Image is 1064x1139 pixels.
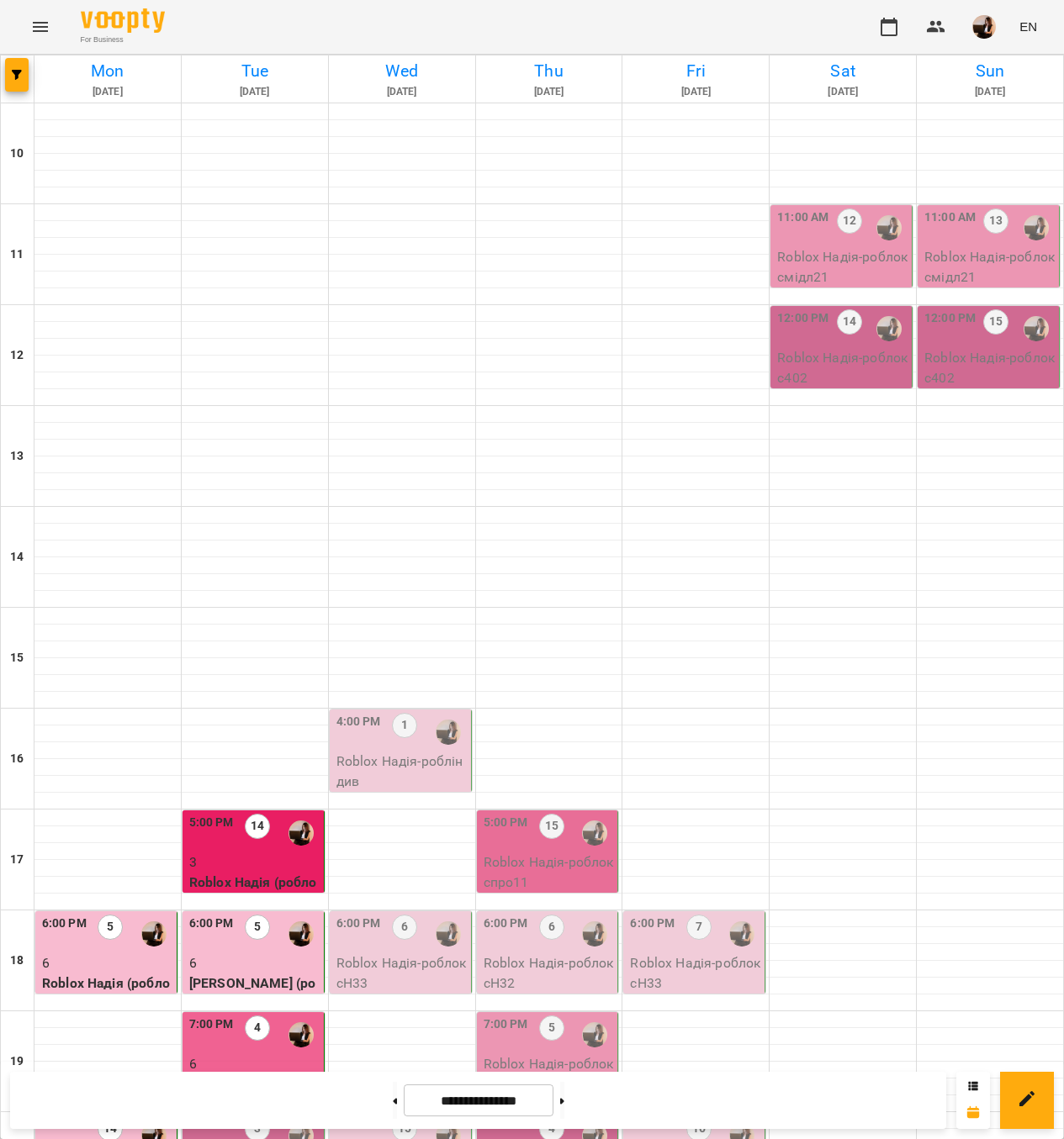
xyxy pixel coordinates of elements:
[10,447,24,466] h6: 13
[288,820,314,846] img: Надія Шрай
[625,58,766,84] h6: Fri
[331,58,473,84] h6: Wed
[436,720,461,745] img: Надія Шрай
[1019,18,1037,35] span: EN
[582,1022,607,1047] img: Надія Шрай
[837,208,862,234] label: 12
[10,649,24,667] h6: 15
[42,973,173,1013] p: Roblox Надія (роблоксН33)
[189,1015,234,1034] label: 7:00 PM
[479,58,620,84] h6: Thu
[919,84,1061,100] h6: [DATE]
[876,316,902,341] img: Надія Шрай
[876,215,902,240] img: Надія Шрай
[288,1022,314,1047] img: Надія Шрай
[189,1054,320,1074] p: 6
[582,921,607,947] img: Надія Шрай
[288,921,314,947] img: Надія Шрай
[484,1054,615,1094] p: Roblox Надія - роблоксмідл22
[10,851,24,869] h6: 17
[189,873,320,912] p: Roblox Надія (роблокспро11)
[81,34,165,45] span: For Business
[582,820,607,846] img: Надія Шрай
[184,58,326,84] h6: Tue
[336,713,381,731] label: 4:00 PM
[777,348,908,388] p: Roblox Надія - роблокс402
[245,1015,270,1041] label: 4
[189,973,320,1013] p: [PERSON_NAME] (роблоксН32)
[336,751,468,791] p: Roblox Надія - робліндив
[686,915,712,940] label: 7
[189,953,320,973] p: 6
[20,7,61,47] button: Menu
[10,346,24,365] h6: 12
[81,8,165,33] img: Voopty Logo
[972,15,996,39] img: f1c8304d7b699b11ef2dd1d838014dff.jpg
[777,208,828,227] label: 11:00 AM
[189,915,234,933] label: 6:00 PM
[10,952,24,970] h6: 18
[983,309,1008,335] label: 15
[983,208,1008,234] label: 13
[479,84,620,100] h6: [DATE]
[98,915,123,940] label: 5
[1024,215,1049,240] img: Надія Шрай
[729,921,754,947] img: Надія Шрай
[392,915,417,940] label: 6
[37,84,178,100] h6: [DATE]
[331,84,473,100] h6: [DATE]
[10,245,24,264] h6: 11
[10,1052,24,1071] h6: 19
[924,208,976,227] label: 11:00 AM
[539,814,564,839] label: 15
[484,915,528,933] label: 6:00 PM
[919,58,1061,84] h6: Sun
[336,953,468,993] p: Roblox Надія - роблоксН33
[539,1015,564,1041] label: 5
[772,58,913,84] h6: Sat
[924,348,1056,388] p: Roblox Надія - роблокс402
[630,953,761,993] p: Roblox Надія - роблоксН33
[436,921,461,947] img: Надія Шрай
[484,1015,528,1034] label: 7:00 PM
[1013,11,1044,42] button: EN
[924,247,1056,287] p: Roblox Надія - роблоксмідл21
[539,915,564,940] label: 6
[924,309,976,328] label: 12:00 PM
[10,548,24,567] h6: 14
[484,814,528,832] label: 5:00 PM
[141,921,167,947] img: Надія Шрай
[189,852,320,873] p: 3
[42,915,87,933] label: 6:00 PM
[189,814,234,832] label: 5:00 PM
[777,309,828,328] label: 12:00 PM
[245,915,270,940] label: 5
[42,953,173,973] p: 6
[484,852,615,892] p: Roblox Надія - роблокспро11
[772,84,913,100] h6: [DATE]
[10,750,24,768] h6: 16
[184,84,326,100] h6: [DATE]
[336,915,381,933] label: 6:00 PM
[392,713,417,738] label: 1
[1024,316,1049,341] img: Надія Шрай
[777,247,908,287] p: Roblox Надія - роблоксмідл21
[245,814,270,839] label: 14
[630,915,675,933] label: 6:00 PM
[837,309,862,335] label: 14
[625,84,766,100] h6: [DATE]
[37,58,178,84] h6: Mon
[484,953,615,993] p: Roblox Надія - роблоксН32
